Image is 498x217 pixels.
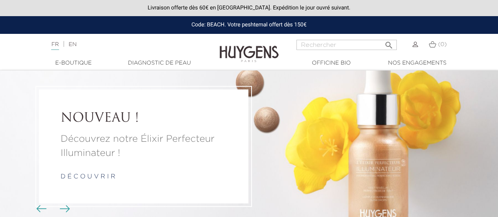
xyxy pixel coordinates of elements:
[220,33,279,63] img: Huygens
[292,59,371,67] a: Officine Bio
[61,111,227,126] a: NOUVEAU !
[61,132,227,161] a: Découvrez notre Élixir Perfecteur Illuminateur !
[34,59,113,67] a: E-Boutique
[384,38,394,48] i: 
[120,59,199,67] a: Diagnostic de peau
[47,40,202,49] div: |
[68,42,76,47] a: EN
[51,42,59,50] a: FR
[438,42,447,47] span: (0)
[378,59,457,67] a: Nos engagements
[61,174,115,180] a: d é c o u v r i r
[296,40,397,50] input: Rechercher
[39,203,65,215] div: Boutons du carrousel
[382,37,396,48] button: 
